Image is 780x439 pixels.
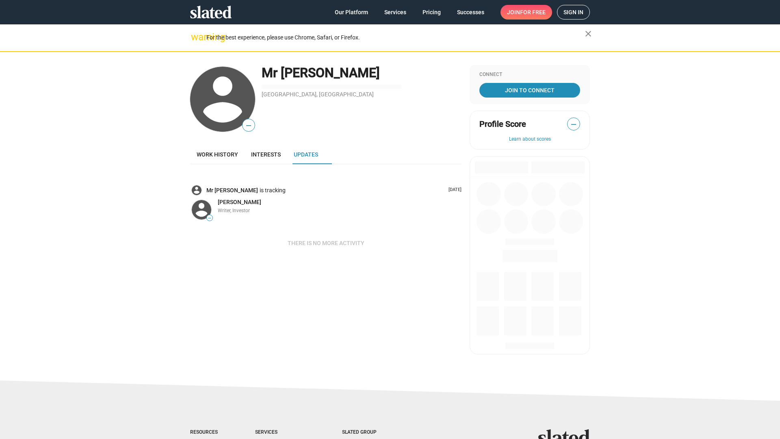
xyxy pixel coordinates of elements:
a: Updates [287,145,325,164]
span: Join To Connect [481,83,578,98]
span: — [568,119,580,130]
a: Interests [245,145,287,164]
span: for free [520,5,546,20]
span: Sign in [563,5,583,19]
a: Joinfor free [500,5,552,20]
span: Successes [457,5,484,20]
span: is tracking [260,187,287,194]
span: — [207,216,212,220]
a: Services [378,5,413,20]
div: Connect [479,72,580,78]
span: Services [384,5,406,20]
a: Join To Connect [479,83,580,98]
mat-icon: warning [191,32,201,42]
div: Slated Group [342,429,397,436]
span: Join [507,5,546,20]
a: Mr [PERSON_NAME] [206,187,260,194]
span: Interests [251,151,281,158]
span: Our Platform [335,5,368,20]
span: Profile Score [479,119,526,130]
mat-icon: close [583,29,593,39]
div: For the best experience, please use Chrome, Safari, or Firefox. [206,32,585,43]
a: Work history [190,145,245,164]
a: Our Platform [328,5,375,20]
button: Learn about scores [479,136,580,143]
a: Sign in [557,5,590,20]
div: Services [255,429,310,436]
span: Updates [294,151,318,158]
a: [PERSON_NAME] [218,198,261,206]
span: — [243,120,255,131]
span: Pricing [422,5,441,20]
span: There is no more activity [288,236,364,250]
div: Resources [190,429,223,436]
a: Pricing [416,5,447,20]
a: [GEOGRAPHIC_DATA], [GEOGRAPHIC_DATA] [262,91,374,98]
a: Successes [451,5,491,20]
span: Work history [197,151,238,158]
p: [DATE] [445,187,461,193]
button: There is no more activity [281,236,371,250]
span: Writer, Investor [218,208,250,213]
span: [PERSON_NAME] [218,199,261,205]
div: Mr [PERSON_NAME] [262,64,461,82]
